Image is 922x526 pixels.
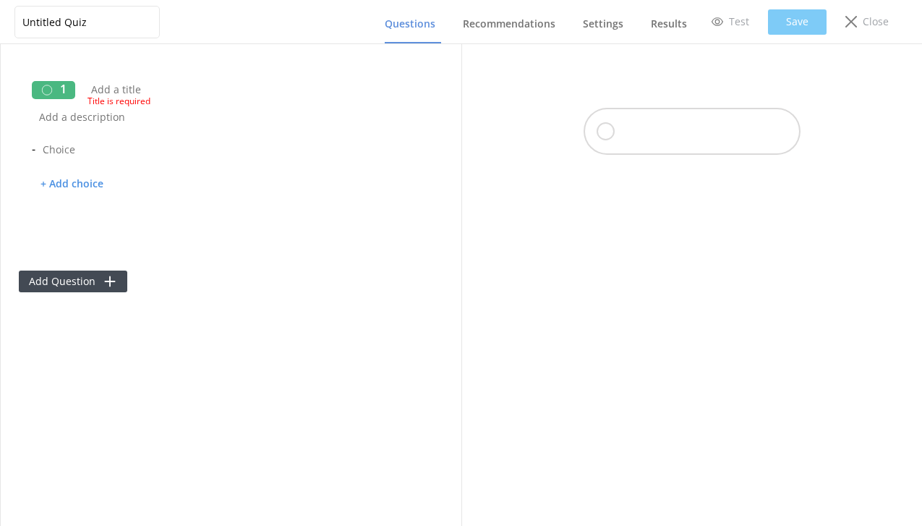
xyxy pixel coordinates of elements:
[32,81,75,99] div: 1
[84,73,336,106] input: Add a title
[32,133,430,166] div: -
[35,133,417,166] input: Choice
[701,9,759,34] a: Test
[583,17,623,31] span: Settings
[32,101,430,133] input: Add a description
[651,17,687,31] span: Results
[863,14,889,30] p: Close
[385,17,435,31] span: Questions
[32,171,112,197] p: + Add choice
[87,94,382,108] span: Title is required
[729,14,749,30] p: Test
[19,271,127,292] button: Add Question
[463,17,555,31] span: Recommendations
